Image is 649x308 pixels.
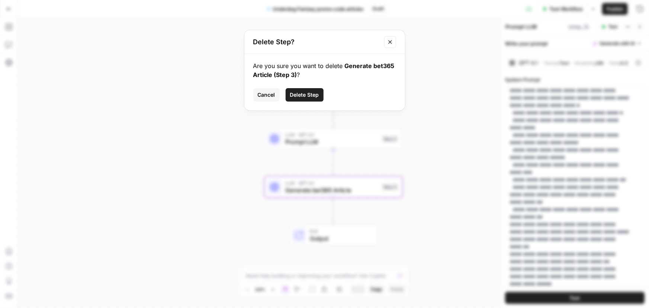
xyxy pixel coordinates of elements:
[290,91,319,99] span: Delete Step
[253,88,280,102] button: Cancel
[253,37,380,47] h2: Delete Step?
[258,91,275,99] span: Cancel
[286,88,324,102] button: Delete Step
[384,36,396,48] button: Close modal
[253,61,396,79] div: Are you sure you want to delete ?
